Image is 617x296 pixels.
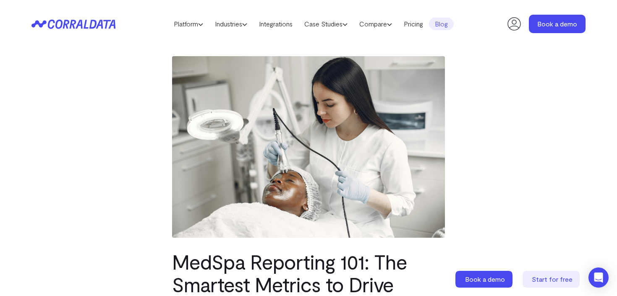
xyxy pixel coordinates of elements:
span: Book a demo [465,275,505,283]
a: Compare [353,18,398,30]
span: Start for free [532,275,573,283]
a: Book a demo [529,15,586,33]
a: Pricing [398,18,429,30]
a: Book a demo [455,271,514,288]
a: Integrations [253,18,298,30]
a: Industries [209,18,253,30]
a: Blog [429,18,454,30]
a: Platform [168,18,209,30]
div: Open Intercom Messenger [588,267,609,288]
a: Case Studies [298,18,353,30]
a: Start for free [523,271,581,288]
